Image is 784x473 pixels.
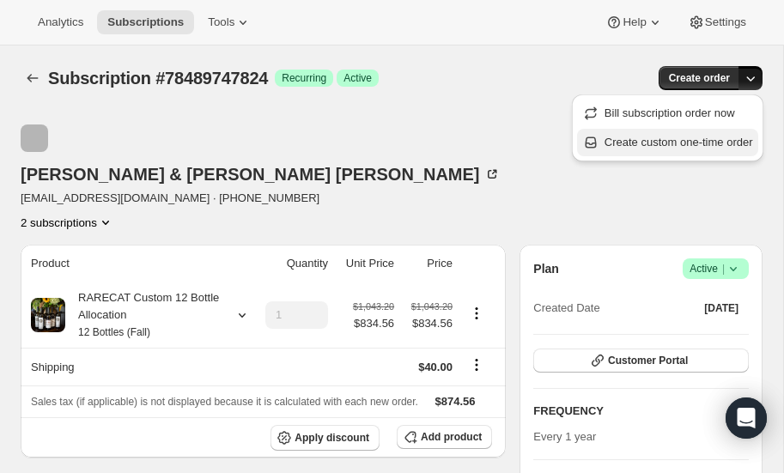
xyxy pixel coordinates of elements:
span: Apply discount [295,431,369,445]
small: $1,043.20 [353,301,394,312]
th: Shipping [21,348,251,385]
th: Unit Price [333,245,399,282]
span: Active [690,260,742,277]
span: Sales tax (if applicable) is not displayed because it is calculated with each new order. [31,396,418,408]
div: Open Intercom Messenger [726,397,767,439]
button: Create order [659,66,740,90]
button: Customer Portal [533,349,749,373]
button: Edit [720,397,759,425]
button: Apply discount [270,425,380,451]
button: Subscriptions [97,10,194,34]
span: Miguel & Lili Martinez [21,124,48,152]
button: Analytics [27,10,94,34]
h2: Plan [533,260,559,277]
span: Subscription #78489747824 [48,69,268,88]
button: Add product [397,425,492,449]
button: Product actions [21,214,114,231]
th: Product [21,245,251,282]
span: Create order [669,71,730,85]
span: Tools [208,15,234,29]
h2: FREQUENCY [533,403,729,420]
span: $874.56 [435,395,476,408]
span: Bill subscription order now [605,106,735,119]
span: $834.56 [404,315,453,332]
button: Tools [198,10,262,34]
span: Recurring [282,71,326,85]
button: [DATE] [694,296,749,320]
button: Shipping actions [463,355,490,374]
span: $40.00 [418,361,453,373]
span: Customer Portal [608,354,688,367]
button: Help [595,10,673,34]
div: RARECAT Custom 12 Bottle Allocation [65,289,220,341]
span: Active [343,71,372,85]
button: Subscriptions [21,66,45,90]
div: [PERSON_NAME] & [PERSON_NAME] [PERSON_NAME] [21,166,501,183]
span: Every 1 year [533,430,596,443]
span: [DATE] [704,301,738,315]
small: $1,043.20 [411,301,453,312]
span: Create custom one-time order [605,136,753,149]
img: product img [31,298,65,332]
span: $834.56 [353,315,394,332]
span: Help [623,15,646,29]
span: | [722,262,725,276]
span: Created Date [533,300,599,317]
th: Quantity [251,245,333,282]
button: Product actions [463,304,490,323]
button: Settings [678,10,757,34]
span: Analytics [38,15,83,29]
span: Subscriptions [107,15,184,29]
span: Settings [705,15,746,29]
th: Price [399,245,458,282]
small: 12 Bottles (Fall) [78,326,150,338]
span: [EMAIL_ADDRESS][DOMAIN_NAME] · [PHONE_NUMBER] [21,190,501,207]
span: Add product [421,430,482,444]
